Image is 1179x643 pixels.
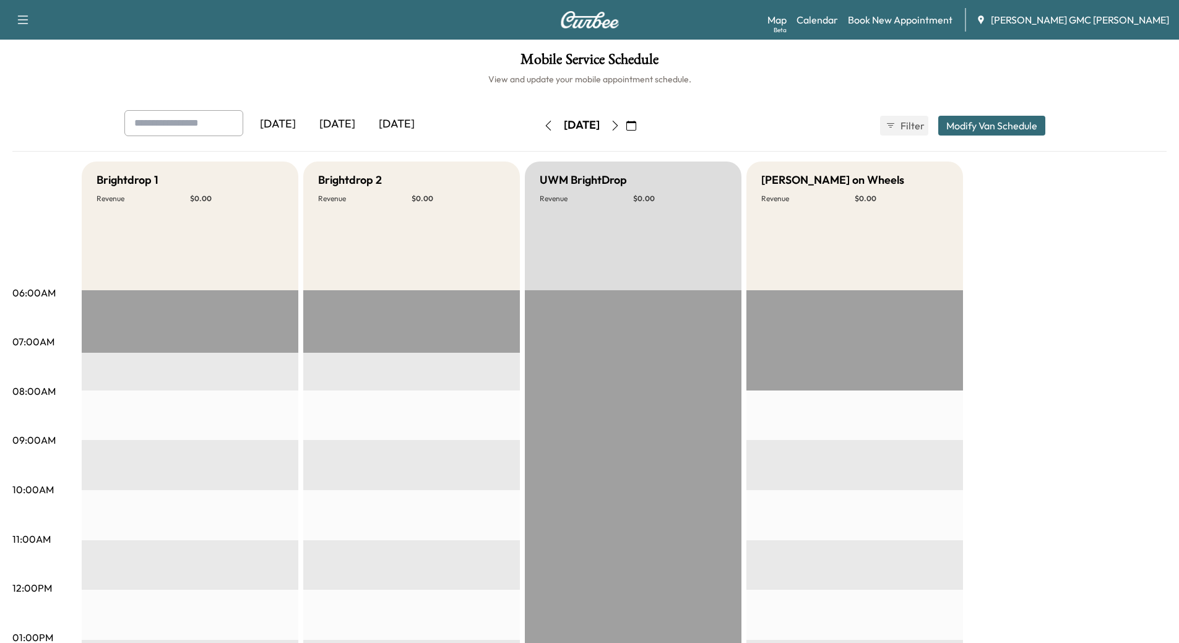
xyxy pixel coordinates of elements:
div: [DATE] [564,118,600,133]
p: $ 0.00 [412,194,505,204]
a: Calendar [797,12,838,27]
p: 06:00AM [12,285,56,300]
p: 07:00AM [12,334,54,349]
p: Revenue [318,194,412,204]
p: Revenue [761,194,855,204]
p: $ 0.00 [190,194,283,204]
p: 11:00AM [12,532,51,546]
p: 10:00AM [12,482,54,497]
img: Curbee Logo [560,11,620,28]
h5: UWM BrightDrop [540,171,627,189]
div: [DATE] [308,110,367,139]
div: Beta [774,25,787,35]
p: 08:00AM [12,384,56,399]
h5: [PERSON_NAME] on Wheels [761,171,904,189]
p: 12:00PM [12,580,52,595]
a: Book New Appointment [848,12,952,27]
button: Modify Van Schedule [938,116,1045,136]
h6: View and update your mobile appointment schedule. [12,73,1167,85]
a: MapBeta [767,12,787,27]
button: Filter [880,116,928,136]
p: Revenue [97,194,190,204]
h5: Brightdrop 1 [97,171,158,189]
div: [DATE] [367,110,426,139]
span: Filter [900,118,923,133]
h5: Brightdrop 2 [318,171,382,189]
p: $ 0.00 [855,194,948,204]
p: 09:00AM [12,433,56,447]
span: [PERSON_NAME] GMC [PERSON_NAME] [991,12,1169,27]
div: [DATE] [248,110,308,139]
p: Revenue [540,194,633,204]
p: $ 0.00 [633,194,727,204]
h1: Mobile Service Schedule [12,52,1167,73]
